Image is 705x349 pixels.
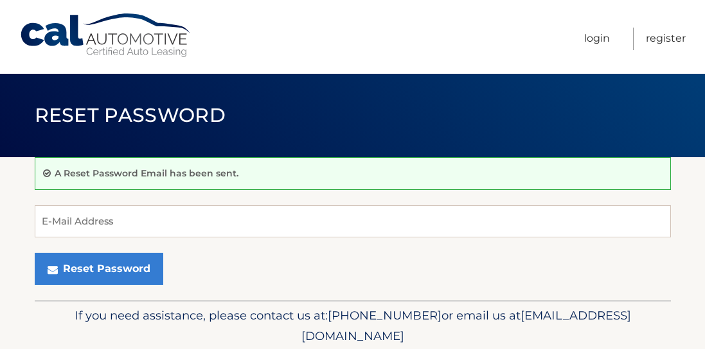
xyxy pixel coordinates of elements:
a: Register [646,28,686,50]
p: A Reset Password Email has been sent. [55,167,238,179]
a: Login [584,28,610,50]
button: Reset Password [35,253,163,285]
span: [PHONE_NUMBER] [328,308,442,323]
span: Reset Password [35,103,226,127]
input: E-Mail Address [35,205,671,237]
a: Cal Automotive [19,13,193,58]
span: [EMAIL_ADDRESS][DOMAIN_NAME] [301,308,631,343]
p: If you need assistance, please contact us at: or email us at [54,305,652,346]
